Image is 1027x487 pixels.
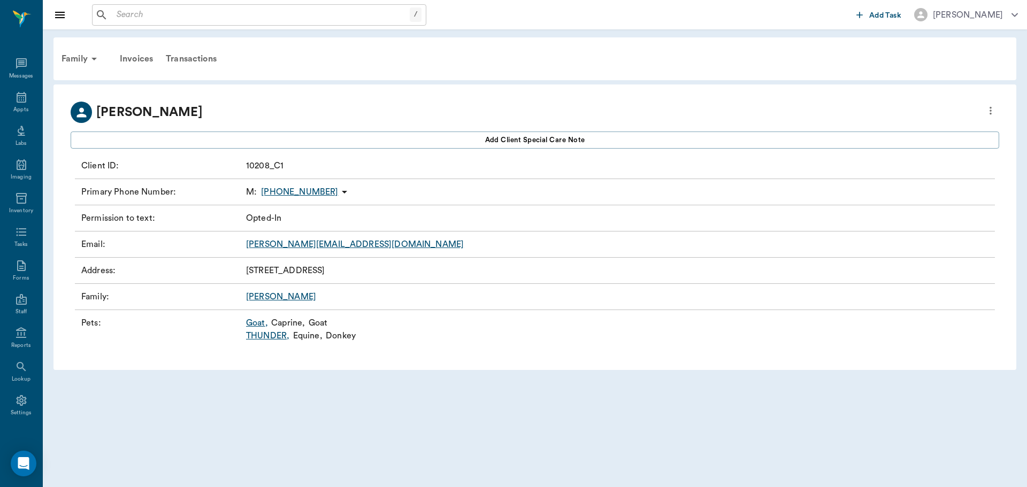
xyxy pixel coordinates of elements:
div: Open Intercom Messenger [11,451,36,476]
p: Family : [81,290,242,303]
p: Opted-In [246,212,281,225]
input: Search [112,7,410,22]
div: Labs [16,140,27,148]
p: Caprine , [271,316,305,329]
p: [PHONE_NUMBER] [261,185,338,198]
p: [PERSON_NAME] [96,103,203,122]
div: Lookup [12,375,30,383]
p: Goat [309,316,328,329]
a: Goat, [246,316,268,329]
div: Reports [11,342,31,350]
p: Pets : [81,316,242,342]
button: more [982,102,999,120]
p: Address : [81,264,242,277]
div: Forms [13,274,29,282]
div: [PERSON_NAME] [933,9,1003,21]
div: / [410,7,421,22]
p: Email : [81,238,242,251]
a: Transactions [159,46,223,72]
a: [PERSON_NAME][EMAIL_ADDRESS][DOMAIN_NAME] [246,240,464,249]
div: Family [55,46,107,72]
div: Messages [9,72,34,80]
p: 10208_C1 [246,159,283,172]
p: [STREET_ADDRESS] [246,264,325,277]
button: Add Task [852,5,906,25]
div: Staff [16,308,27,316]
div: Tasks [14,241,28,249]
a: THUNDER, [246,329,289,342]
span: Add client Special Care Note [485,134,585,146]
button: Close drawer [49,4,71,26]
p: Primary Phone Number : [81,185,242,198]
button: Add client Special Care Note [71,132,999,149]
p: Donkey [326,329,356,342]
p: Client ID : [81,159,242,172]
p: Permission to text : [81,212,242,225]
a: Invoices [113,46,159,72]
div: Inventory [9,207,33,215]
button: [PERSON_NAME] [906,5,1026,25]
div: Imaging [11,173,32,181]
a: [PERSON_NAME] [246,292,316,301]
div: Appts [13,106,28,114]
p: Equine , [293,329,323,342]
span: M : [246,185,257,198]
